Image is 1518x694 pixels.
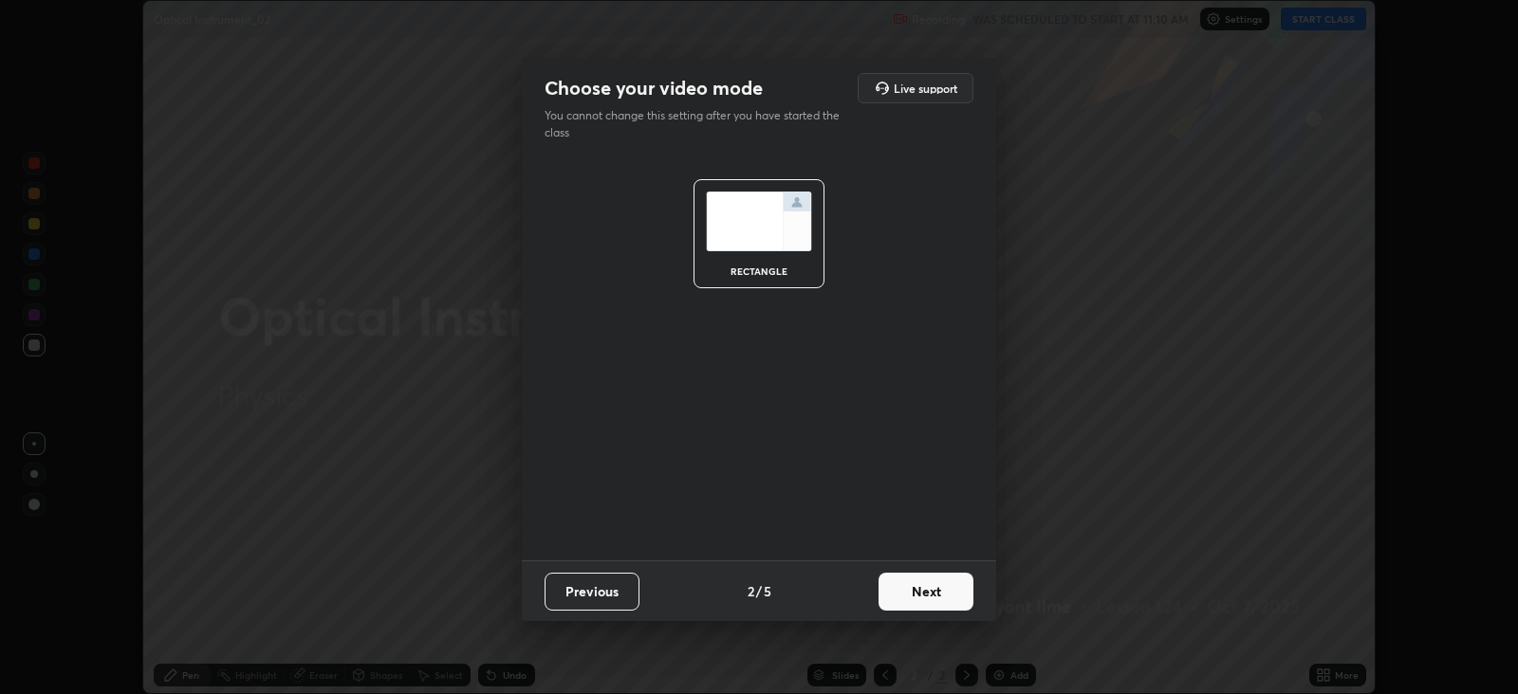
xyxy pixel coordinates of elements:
[545,573,639,611] button: Previous
[721,266,797,276] div: rectangle
[879,573,973,611] button: Next
[894,82,957,94] h5: Live support
[545,76,763,100] h2: Choose your video mode
[748,581,754,601] h4: 2
[764,581,771,601] h4: 5
[756,581,762,601] h4: /
[706,192,812,251] img: normalScreenIcon.ae25ed63.svg
[545,107,852,141] p: You cannot change this setting after you have started the class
